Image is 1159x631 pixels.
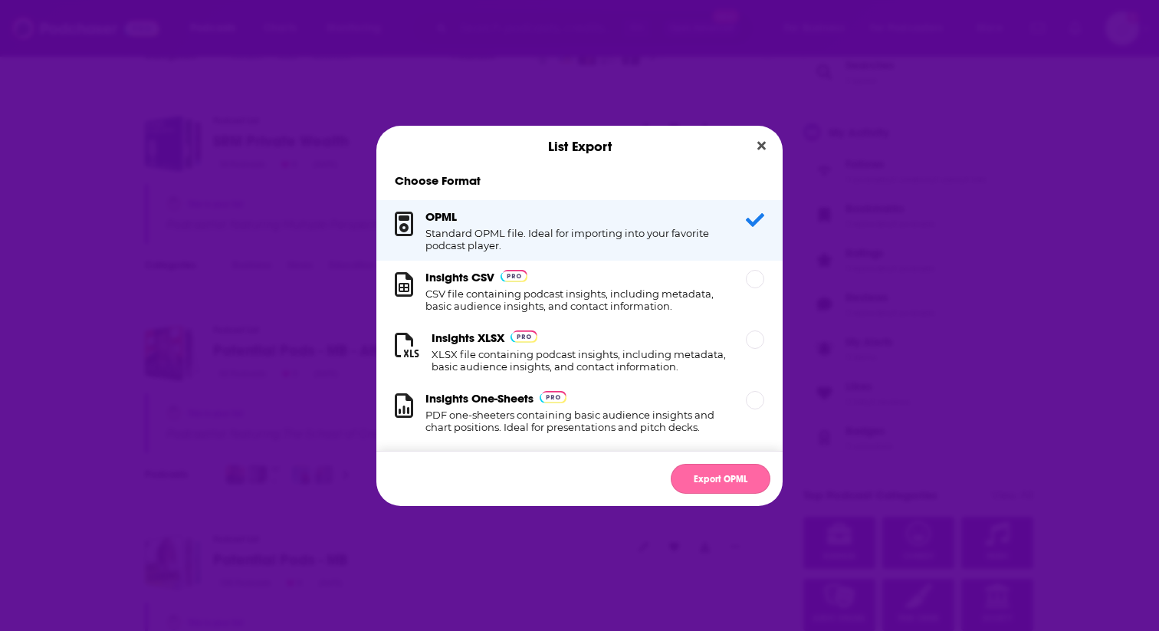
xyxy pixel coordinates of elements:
h3: Insights One-Sheets [425,391,534,406]
img: Podchaser Pro [511,330,537,343]
h3: OPML [425,209,457,224]
button: Export OPML [671,464,770,494]
h1: Standard OPML file. Ideal for importing into your favorite podcast player. [425,227,727,251]
h1: CSV file containing podcast insights, including metadata, basic audience insights, and contact in... [425,288,727,312]
h3: Insights CSV [425,270,494,284]
h1: XLSX file containing podcast insights, including metadata, basic audience insights, and contact i... [432,348,727,373]
h1: PDF one-sheeters containing basic audience insights and chart positions. Ideal for presentations ... [425,409,727,433]
button: Close [751,136,772,156]
img: Podchaser Pro [501,270,527,282]
img: Podchaser Pro [540,391,566,403]
h3: Insights XLSX [432,330,504,345]
div: List Export [376,126,783,167]
h1: Choose Format [376,173,783,188]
